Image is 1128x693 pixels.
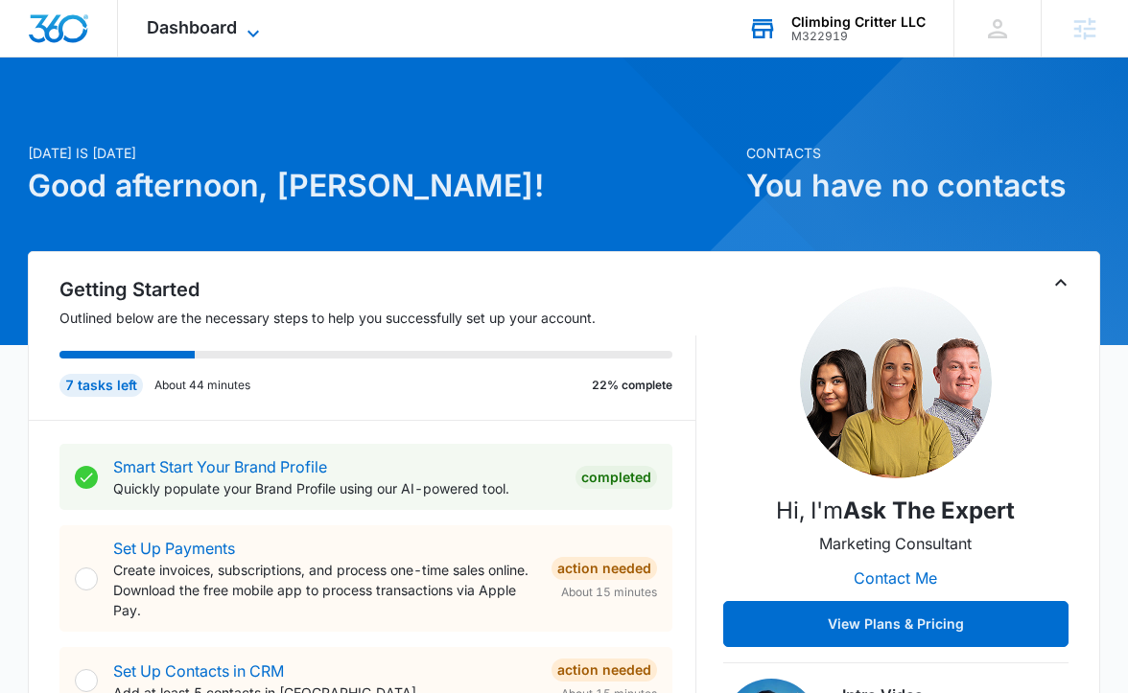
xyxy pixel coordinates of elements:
p: Outlined below are the necessary steps to help you successfully set up your account. [59,308,695,328]
img: Ask the Expert [800,287,992,478]
p: Contacts [746,143,1099,163]
div: account name [791,14,926,30]
div: Domain Overview [73,113,172,126]
p: Quickly populate your Brand Profile using our AI-powered tool. [113,478,559,498]
img: logo_orange.svg [31,31,46,46]
h2: Getting Started [59,275,695,304]
div: 7 tasks left [59,374,143,397]
strong: Ask the Expert [843,497,1015,524]
button: Toggle Collapse [1049,271,1072,294]
p: Hi, I'm [776,494,1015,528]
a: Set Up Contacts in CRM [113,661,284,681]
div: Keywords by Traffic [212,113,323,126]
h1: Good afternoon, [PERSON_NAME]! [28,163,735,209]
img: tab_keywords_by_traffic_grey.svg [191,111,206,127]
h1: You have no contacts [746,163,1099,209]
div: Domain: [DOMAIN_NAME] [50,50,211,65]
img: tab_domain_overview_orange.svg [52,111,67,127]
div: Action Needed [552,658,657,681]
div: Action Needed [552,557,657,580]
span: About 15 minutes [561,584,657,601]
div: account id [791,30,926,43]
p: About 44 minutes [154,377,250,394]
a: Set Up Payments [113,539,235,558]
img: website_grey.svg [31,50,46,65]
p: Create invoices, subscriptions, and process one-time sales online. Download the free mobile app t... [113,560,535,620]
div: v 4.0.25 [54,31,94,46]
a: Smart Start Your Brand Profile [113,457,327,476]
p: Marketing Consultant [819,532,972,555]
p: [DATE] is [DATE] [28,143,735,163]
span: Dashboard [147,17,237,37]
div: Completed [576,466,657,489]
button: View Plans & Pricing [723,601,1069,647]
p: 22% complete [592,377,672,394]
button: Contact Me [834,555,956,601]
